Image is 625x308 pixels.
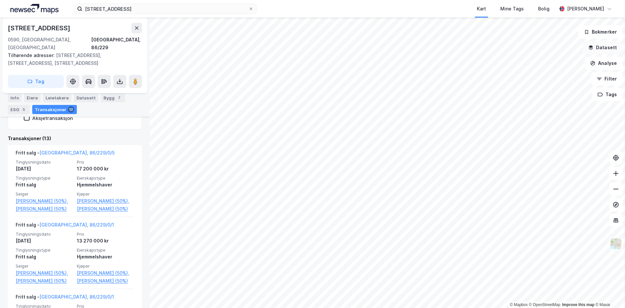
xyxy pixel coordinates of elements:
[77,205,134,213] a: [PERSON_NAME] (50%)
[39,222,114,227] a: [GEOGRAPHIC_DATA], 86/229/0/1
[8,105,30,114] div: ESG
[8,52,56,58] span: Tilhørende adresser:
[510,302,528,307] a: Mapbox
[16,269,73,277] a: [PERSON_NAME] (50%),
[39,294,114,300] a: [GEOGRAPHIC_DATA], 86/229/0/1
[16,221,114,231] div: Fritt salg -
[32,105,77,114] div: Transaksjoner
[77,231,134,237] span: Pris
[8,36,91,51] div: 0590, [GEOGRAPHIC_DATA], [GEOGRAPHIC_DATA]
[16,149,115,159] div: Fritt salg -
[562,302,594,307] a: Improve this map
[592,88,622,101] button: Tags
[77,263,134,269] span: Kjøper
[16,181,73,189] div: Fritt salg
[567,5,604,13] div: [PERSON_NAME]
[77,253,134,261] div: Hjemmelshaver
[77,191,134,197] span: Kjøper
[101,93,125,102] div: Bygg
[24,93,40,102] div: Eiere
[21,106,27,113] div: 5
[16,165,73,173] div: [DATE]
[16,159,73,165] span: Tinglysningsdato
[77,181,134,189] div: Hjemmelshaver
[16,231,73,237] span: Tinglysningsdato
[16,175,73,181] span: Tinglysningstype
[77,159,134,165] span: Pris
[32,115,73,121] div: Aksjetransaksjon
[500,5,524,13] div: Mine Tags
[68,106,74,113] div: 13
[77,277,134,285] a: [PERSON_NAME] (50%)
[578,25,622,38] button: Bokmerker
[77,269,134,277] a: [PERSON_NAME] (50%),
[610,238,622,250] img: Z
[477,5,486,13] div: Kart
[16,191,73,197] span: Selger
[39,150,115,155] a: [GEOGRAPHIC_DATA], 86/229/0/5
[16,247,73,253] span: Tinglysningstype
[116,95,122,101] div: 7
[43,93,71,102] div: Leietakere
[8,93,21,102] div: Info
[583,41,622,54] button: Datasett
[16,253,73,261] div: Fritt salg
[16,293,114,303] div: Fritt salg -
[16,277,73,285] a: [PERSON_NAME] (50%)
[77,175,134,181] span: Eierskapstype
[538,5,549,13] div: Bolig
[16,197,73,205] a: [PERSON_NAME] (50%),
[592,277,625,308] div: Kontrollprogram for chat
[585,57,622,70] button: Analyse
[77,197,134,205] a: [PERSON_NAME] (50%),
[8,23,72,33] div: [STREET_ADDRESS]
[529,302,561,307] a: OpenStreetMap
[82,4,248,14] input: Søk på adresse, matrikkel, gårdeiere, leietakere eller personer
[592,277,625,308] iframe: Chat Widget
[10,4,59,14] img: logo.a4113a55bc3d86da70a041830d287a7e.svg
[8,135,142,142] div: Transaksjoner (13)
[16,263,73,269] span: Selger
[16,205,73,213] a: [PERSON_NAME] (50%)
[77,237,134,245] div: 13 270 000 kr
[77,165,134,173] div: 17 200 000 kr
[77,247,134,253] span: Eierskapstype
[591,72,622,85] button: Filter
[16,237,73,245] div: [DATE]
[8,51,137,67] div: [STREET_ADDRESS], [STREET_ADDRESS], [STREET_ADDRESS]
[8,75,64,88] button: Tag
[74,93,98,102] div: Datasett
[91,36,142,51] div: [GEOGRAPHIC_DATA], 86/229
